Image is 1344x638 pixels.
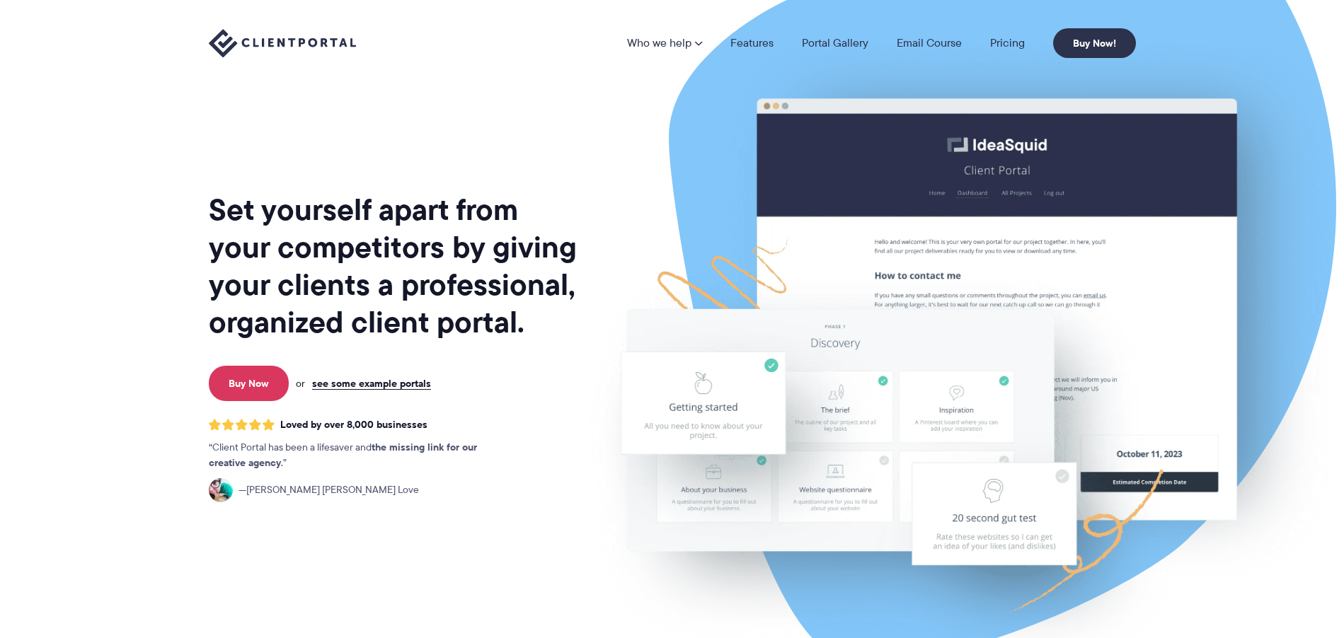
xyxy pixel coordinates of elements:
[312,377,431,390] a: see some example portals
[280,419,427,431] span: Loved by over 8,000 businesses
[990,37,1025,49] a: Pricing
[209,439,477,470] strong: the missing link for our creative agency
[1053,28,1136,58] a: Buy Now!
[209,366,289,401] a: Buy Now
[627,37,702,49] a: Who we help
[296,377,305,390] span: or
[209,191,580,341] h1: Set yourself apart from your competitors by giving your clients a professional, organized client ...
[802,37,868,49] a: Portal Gallery
[239,482,419,498] span: [PERSON_NAME] [PERSON_NAME] Love
[730,37,774,49] a: Features
[209,440,506,471] p: Client Portal has been a lifesaver and .
[897,37,962,49] a: Email Course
